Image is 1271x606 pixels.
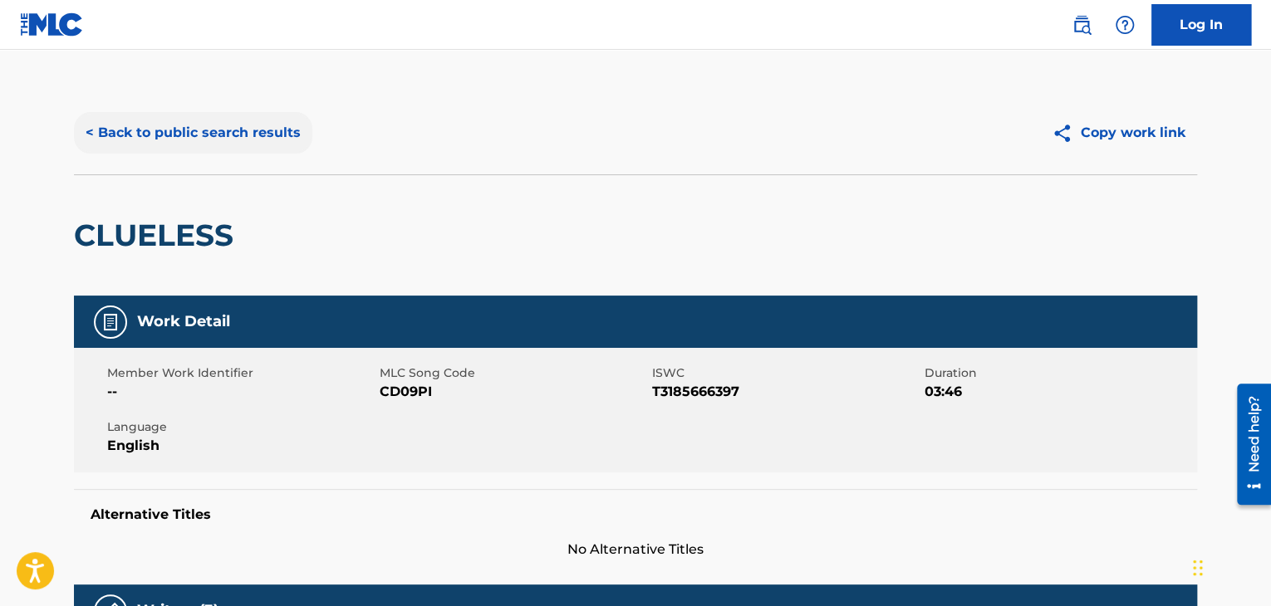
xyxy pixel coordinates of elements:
[101,312,120,332] img: Work Detail
[107,418,375,436] span: Language
[1108,8,1141,42] div: Help
[137,312,230,331] h5: Work Detail
[652,382,920,402] span: T3185666397
[1188,526,1271,606] iframe: Chat Widget
[380,382,648,402] span: CD09PI
[91,506,1180,523] h5: Alternative Titles
[107,382,375,402] span: --
[74,217,242,254] h2: CLUELESS
[1224,378,1271,511] iframe: Resource Center
[1052,123,1081,144] img: Copy work link
[20,12,84,37] img: MLC Logo
[1188,526,1271,606] div: Виджет чата
[1072,15,1092,35] img: search
[652,364,920,382] span: ISWC
[74,112,312,154] button: < Back to public search results
[1193,543,1203,593] div: Перетащить
[107,436,375,456] span: English
[107,364,375,382] span: Member Work Identifier
[925,364,1193,382] span: Duration
[1115,15,1135,35] img: help
[380,364,648,382] span: MLC Song Code
[1040,112,1197,154] button: Copy work link
[1151,4,1251,46] a: Log In
[1065,8,1098,42] a: Public Search
[925,382,1193,402] span: 03:46
[74,540,1197,560] span: No Alternative Titles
